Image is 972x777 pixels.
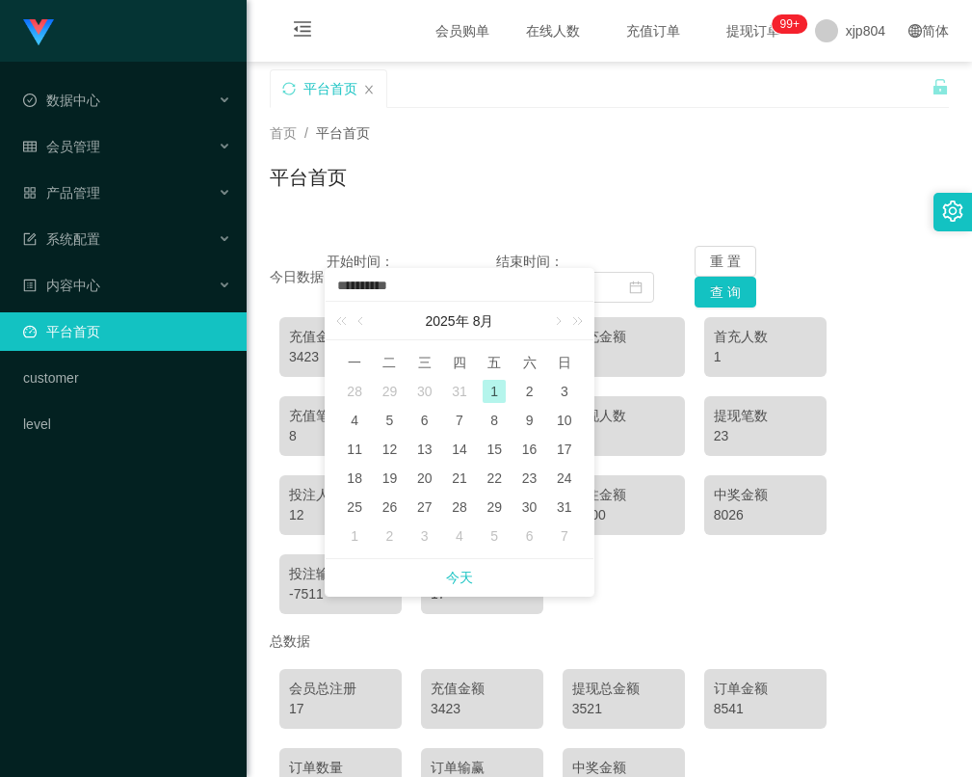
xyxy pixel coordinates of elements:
[714,505,817,525] div: 8026
[695,277,756,308] button: 查 询
[477,493,512,522] td: 2025年8月29日
[442,464,477,493] td: 2025年8月21日
[337,522,372,550] td: 2025年9月1日
[932,78,949,95] i: 图标: unlock
[483,524,506,548] div: 5
[547,406,582,435] td: 2025年8月10日
[316,125,370,141] span: 平台首页
[512,406,546,435] td: 2025年8月9日
[407,348,442,377] th: 周三
[548,302,565,340] a: 下个月 (翻页下键)
[354,302,371,340] a: 上个月 (翻页上键)
[23,19,54,46] img: logo.9652507e.png
[714,426,817,446] div: 23
[442,348,477,377] th: 周四
[23,359,231,397] a: customer
[270,624,949,659] div: 总数据
[446,559,473,596] a: 今天
[378,409,401,432] div: 5
[442,377,477,406] td: 2025年7月31日
[413,467,436,490] div: 20
[270,163,347,192] h1: 平台首页
[512,377,546,406] td: 2025年8月2日
[413,496,436,519] div: 27
[512,435,546,464] td: 2025年8月16日
[407,493,442,522] td: 2025年8月27日
[413,409,436,432] div: 6
[553,438,576,461] div: 17
[512,493,546,522] td: 2025年8月30日
[477,406,512,435] td: 2025年8月8日
[477,522,512,550] td: 2025年9月5日
[372,435,407,464] td: 2025年8月12日
[407,464,442,493] td: 2025年8月20日
[512,522,546,550] td: 2025年9月6日
[714,406,817,426] div: 提现笔数
[442,406,477,435] td: 2025年8月7日
[378,496,401,519] div: 26
[332,302,357,340] a: 上一年 (Control键加左方向键)
[717,24,790,38] span: 提现订单
[270,1,335,63] i: 图标: menu-fold
[714,485,817,505] div: 中奖金额
[337,406,372,435] td: 2025年8月4日
[372,406,407,435] td: 2025年8月5日
[289,347,392,367] div: 3423
[431,679,534,699] div: 充值金额
[483,380,506,403] div: 1
[483,467,506,490] div: 22
[448,380,471,403] div: 31
[553,380,576,403] div: 3
[23,231,100,247] span: 系统配置
[518,438,541,461] div: 16
[518,380,541,403] div: 2
[477,435,512,464] td: 2025年8月15日
[289,699,392,719] div: 17
[23,278,100,293] span: 内容中心
[23,94,37,107] i: 图标: check-circle-o
[714,327,817,347] div: 首充人数
[942,201,963,222] i: 图标: setting
[23,139,100,154] span: 会员管理
[572,406,675,426] div: 提现人数
[617,24,690,38] span: 充值订单
[407,406,442,435] td: 2025年8月6日
[372,493,407,522] td: 2025年8月26日
[343,467,366,490] div: 18
[714,699,817,719] div: 8541
[289,406,392,426] div: 充值笔数
[372,522,407,550] td: 2025年9月2日
[442,493,477,522] td: 2025年8月28日
[372,354,407,371] span: 二
[547,522,582,550] td: 2025年9月7日
[518,496,541,519] div: 30
[378,467,401,490] div: 19
[23,405,231,443] a: level
[562,302,587,340] a: 下一年 (Control键加右方向键)
[547,493,582,522] td: 2025年8月31日
[337,354,372,371] span: 一
[407,354,442,371] span: 三
[553,409,576,432] div: 10
[442,354,477,371] span: 四
[413,380,436,403] div: 30
[372,377,407,406] td: 2025年7月29日
[442,435,477,464] td: 2025年8月14日
[518,467,541,490] div: 23
[337,377,372,406] td: 2025年7月28日
[23,279,37,292] i: 图标: profile
[448,467,471,490] div: 21
[289,584,392,604] div: -7511
[407,435,442,464] td: 2025年8月13日
[572,505,675,525] div: 30.00
[442,522,477,550] td: 2025年9月4日
[289,679,392,699] div: 会员总注册
[477,354,512,371] span: 五
[343,524,366,548] div: 1
[343,496,366,519] div: 25
[547,348,582,377] th: 周日
[337,493,372,522] td: 2025年8月25日
[304,125,308,141] span: /
[714,679,817,699] div: 订单金额
[553,496,576,519] div: 31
